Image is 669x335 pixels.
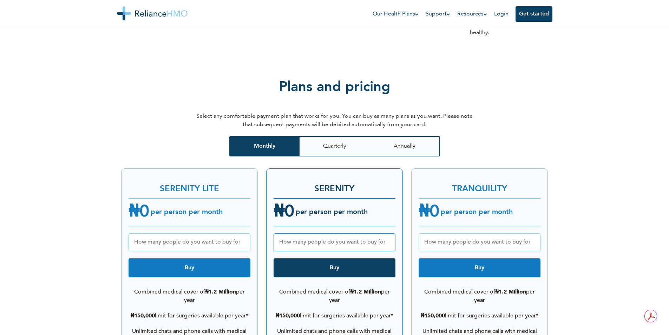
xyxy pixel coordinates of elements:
input: How many people do you want to buy for? [274,233,395,251]
button: Buy [274,258,395,277]
button: Get started [516,6,552,22]
h2: Plans and pricing [279,56,390,109]
h4: ₦ [274,200,294,225]
b: ₦150,000 [276,313,300,319]
h6: per person per month [149,208,223,217]
h3: SERENITY LITE [129,176,250,195]
button: Buy [419,258,540,277]
li: limit for surgeries available per year* [129,308,250,324]
a: Support [426,10,450,18]
b: ₦1.2 Million [350,289,381,295]
b: ₦150,000 [131,313,155,319]
h3: SERENITY [274,176,395,195]
b: ₦150,000 [421,313,445,319]
h4: ₦ [419,200,439,225]
input: How many people do you want to buy for? [419,233,540,251]
li: Combined medical cover of per year [274,284,395,308]
li: Combined medical cover of per year [129,284,250,308]
span: 0 [429,204,439,221]
h6: per person per month [439,208,513,217]
a: Login [494,11,509,17]
h4: ₦ [129,200,149,225]
li: limit for surgeries available per year* [419,308,540,324]
button: Buy [129,258,250,277]
p: Select any comfortable payment plan that works for you. You can buy as many plans as you want. Pl... [194,112,475,129]
span: 0 [284,204,294,221]
h6: per person per month [294,208,368,217]
input: How many people do you want to buy for? [129,233,250,251]
li: limit for surgeries available per year* [274,308,395,324]
button: Annually [370,136,440,156]
li: Combined medical cover of per year [419,284,540,308]
a: Our Health Plans [373,10,419,18]
span: 0 [139,204,149,221]
button: Quarterly [300,136,370,156]
b: ₦1.2 Million [205,289,236,295]
b: ₦1.2 Million [495,289,526,295]
a: Resources [457,10,487,18]
h3: TRANQUILITY [419,176,540,195]
img: Reliance HMO's Logo [117,6,188,20]
button: Monthly [229,136,300,156]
